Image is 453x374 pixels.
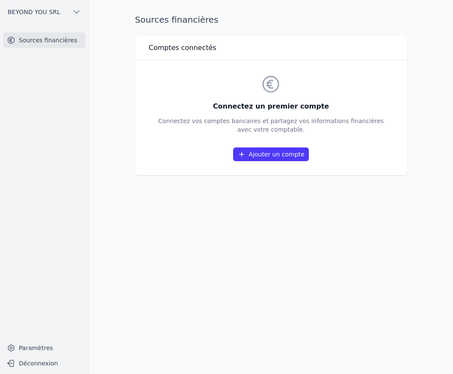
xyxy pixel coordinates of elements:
button: BEYOND YOU SRL [3,5,85,19]
a: Paramètres [3,341,85,355]
h3: Comptes connectés [149,43,216,53]
a: Ajouter un compte [233,147,308,161]
button: Déconnexion [3,356,85,370]
h1: Sources financières [135,14,219,26]
a: Sources financières [3,32,85,48]
h3: Connectez un premier compte [158,101,384,112]
p: Connectez vos comptes bancaires et partagez vos informations financières avec votre comptable. [158,117,384,134]
span: BEYOND YOU SRL [8,8,60,16]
